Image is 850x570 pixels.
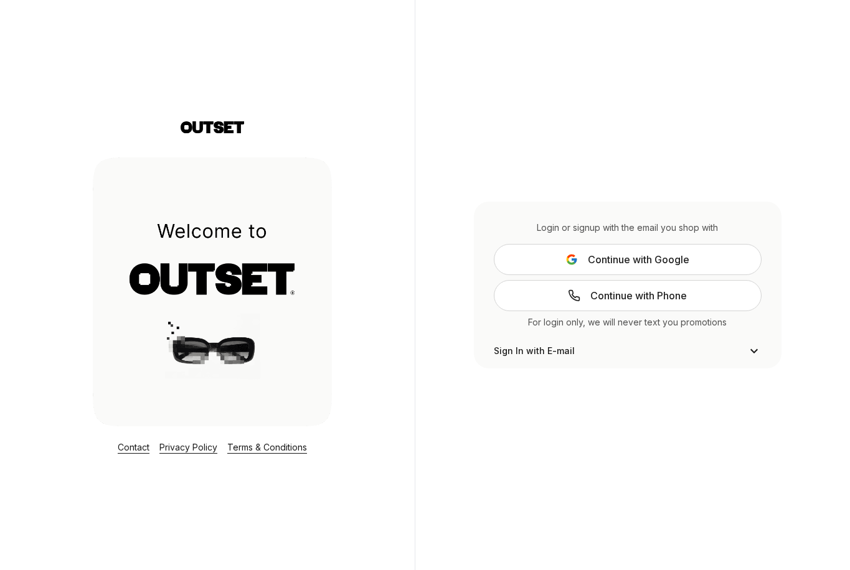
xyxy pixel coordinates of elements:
[227,442,307,452] a: Terms & Conditions
[159,442,217,452] a: Privacy Policy
[494,280,762,311] a: Continue with Phone
[588,252,689,267] span: Continue with Google
[494,316,762,329] div: For login only, we will never text you promotions
[494,345,575,357] span: Sign In with E-mail
[494,222,762,234] div: Login or signup with the email you shop with
[494,244,762,275] button: Continue with Google
[590,288,687,303] span: Continue with Phone
[93,157,332,426] img: Login Layout Image
[494,343,762,358] button: Sign In with E-mail
[118,442,149,452] a: Contact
